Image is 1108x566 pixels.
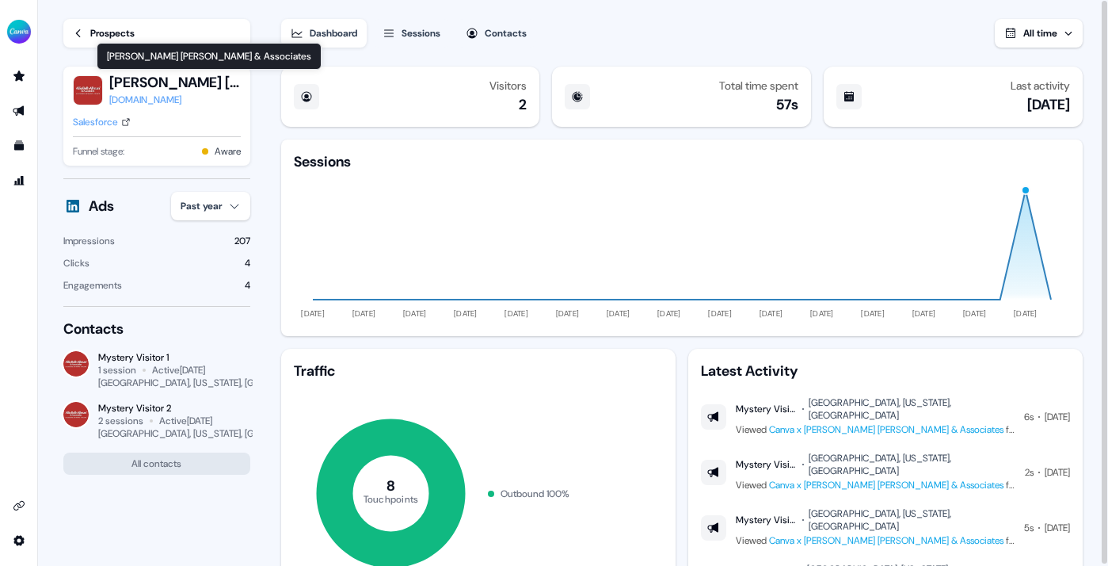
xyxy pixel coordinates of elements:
tspan: [DATE] [607,308,630,319]
div: 2s [1025,465,1034,480]
div: Mystery Visitor 1 [98,351,250,364]
a: Go to integrations [6,493,32,518]
div: [DATE] [1027,95,1070,114]
div: Mystery Visitor 2 [98,402,250,415]
tspan: Touchpoints [363,492,418,505]
div: Mystery Visitor 1 [736,458,798,471]
div: 207 [234,233,250,249]
button: Dashboard [281,19,367,48]
div: Ads [89,197,114,216]
a: Go to outbound experience [6,98,32,124]
a: Go to attribution [6,168,32,193]
div: Clicks [63,255,89,271]
tspan: [DATE] [708,308,732,319]
div: 2 sessions [98,415,143,427]
tspan: [DATE] [657,308,681,319]
a: Go to templates [6,133,32,159]
tspan: [DATE] [301,308,325,319]
div: Active [DATE] [152,364,205,377]
div: Sessions [402,25,440,41]
div: Viewed from [736,477,1015,493]
div: Visitors [489,79,527,92]
a: Canva x [PERSON_NAME] [PERSON_NAME] & Associates [769,423,1003,436]
div: Mystery Visitor 1 [736,514,798,526]
a: Go to integrations [6,528,32,553]
tspan: [DATE] [505,308,528,319]
div: 4 [245,277,250,293]
button: Contacts [456,19,536,48]
div: 1 session [98,364,136,377]
button: Past year [171,192,250,220]
a: [DOMAIN_NAME] [109,92,241,108]
div: Viewed from [736,533,1015,549]
div: Traffic [294,361,663,381]
button: [PERSON_NAME] [PERSON_NAME] & Associates [109,73,241,92]
div: [DATE] [1045,409,1070,425]
tspan: [DATE] [861,308,885,319]
span: All time [1023,27,1057,40]
button: Sessions [373,19,450,48]
tspan: 8 [386,476,395,495]
tspan: [DATE] [454,308,478,319]
div: Salesforce [73,114,118,130]
tspan: [DATE] [912,308,935,319]
div: [GEOGRAPHIC_DATA], [US_STATE], [GEOGRAPHIC_DATA] [98,377,336,389]
tspan: [DATE] [402,308,426,319]
div: Contacts [63,319,250,338]
div: 6s [1024,409,1034,425]
button: All time [995,19,1083,48]
button: Aware [215,143,241,159]
button: All contacts [63,453,250,475]
div: Dashboard [310,25,357,41]
div: Total time spent [719,79,798,92]
a: Canva x [PERSON_NAME] [PERSON_NAME] & Associates [769,479,1003,491]
div: [PERSON_NAME] [PERSON_NAME] & Associates [97,43,322,70]
div: 5s [1024,520,1034,536]
a: Canva x [PERSON_NAME] [PERSON_NAME] & Associates [769,534,1003,547]
div: Prospects [90,25,135,41]
a: Salesforce [73,114,131,130]
div: [DATE] [1045,520,1070,536]
tspan: [DATE] [352,308,375,319]
div: Contacts [485,25,527,41]
div: Active [DATE] [159,415,212,427]
div: Impressions [63,233,115,249]
div: Viewed from [736,422,1015,438]
div: [GEOGRAPHIC_DATA], [US_STATE], [GEOGRAPHIC_DATA] [809,507,1015,533]
span: Funnel stage: [73,143,124,159]
div: Mystery Visitor 1 [736,403,798,415]
div: [GEOGRAPHIC_DATA], [US_STATE], [GEOGRAPHIC_DATA] [809,396,1015,422]
a: Go to prospects [6,63,32,89]
div: Last activity [1011,79,1070,92]
div: Engagements [63,277,122,293]
div: 57s [776,95,798,114]
tspan: [DATE] [810,308,833,319]
tspan: [DATE] [555,308,579,319]
div: Sessions [294,152,351,171]
div: [GEOGRAPHIC_DATA], [US_STATE], [GEOGRAPHIC_DATA] [809,452,1015,477]
div: Outbound 100 % [501,486,569,502]
div: 4 [245,255,250,271]
div: [GEOGRAPHIC_DATA], [US_STATE], [GEOGRAPHIC_DATA] [98,427,336,440]
tspan: [DATE] [759,308,782,319]
tspan: [DATE] [962,308,986,319]
div: 2 [519,95,527,114]
div: [DATE] [1045,465,1070,480]
tspan: [DATE] [1014,308,1038,319]
a: Prospects [63,19,250,48]
div: Latest Activity [701,361,1070,381]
